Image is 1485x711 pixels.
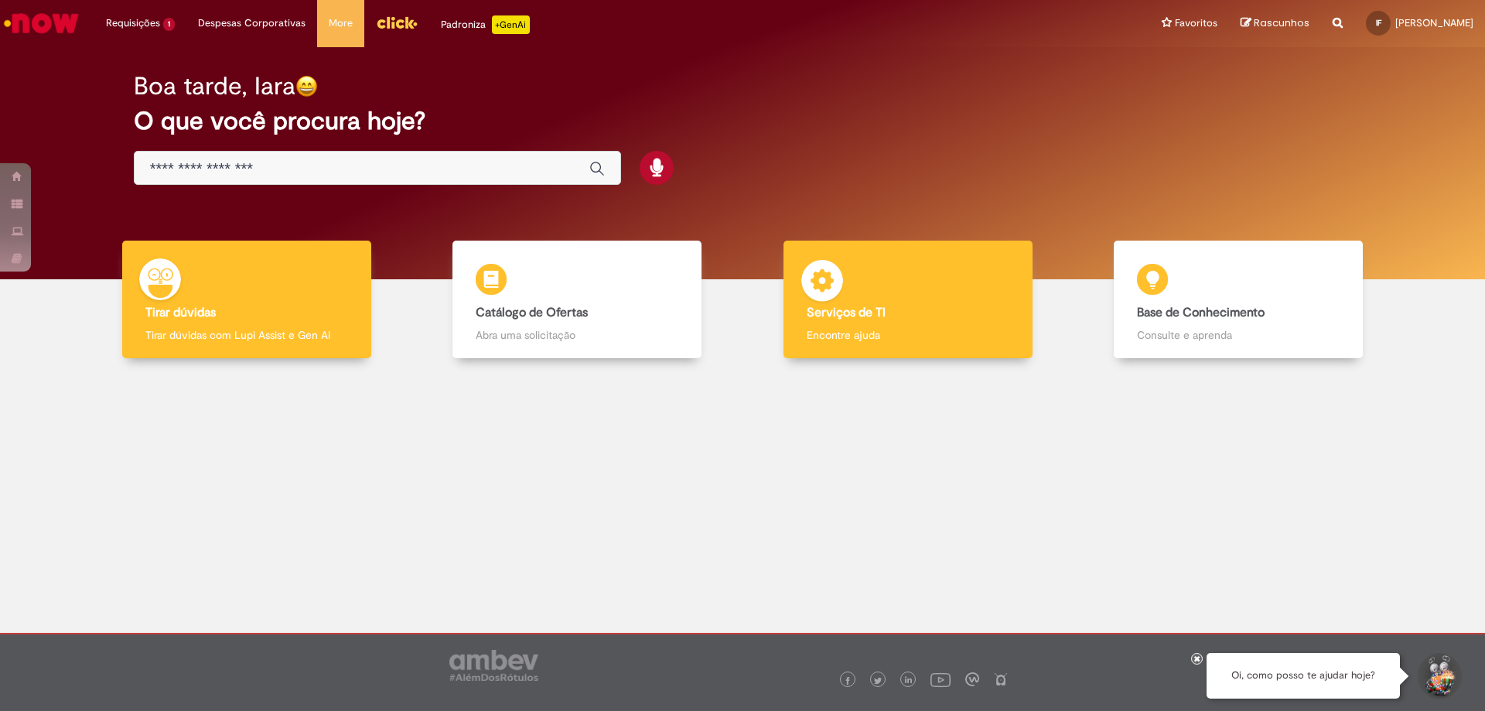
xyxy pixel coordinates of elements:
img: logo_footer_naosei.png [994,672,1008,686]
button: Iniciar Conversa de Suporte [1415,653,1462,699]
b: Base de Conhecimento [1137,305,1265,320]
p: Abra uma solicitação [476,327,678,343]
img: logo_footer_twitter.png [874,677,882,685]
img: click_logo_yellow_360x200.png [376,11,418,34]
span: More [329,15,353,31]
h2: Boa tarde, Iara [134,73,295,100]
img: logo_footer_youtube.png [930,669,951,689]
img: happy-face.png [295,75,318,97]
span: IF [1376,18,1381,28]
img: logo_footer_facebook.png [844,677,852,685]
p: Consulte e aprenda [1137,327,1340,343]
div: Padroniza [441,15,530,34]
span: Despesas Corporativas [198,15,306,31]
div: Oi, como posso te ajudar hoje? [1207,653,1400,699]
span: [PERSON_NAME] [1395,16,1473,29]
img: logo_footer_ambev_rotulo_gray.png [449,650,538,681]
b: Catálogo de Ofertas [476,305,588,320]
span: Rascunhos [1254,15,1309,30]
span: 1 [163,18,175,31]
a: Serviços de TI Encontre ajuda [742,241,1074,359]
span: Favoritos [1175,15,1217,31]
h2: O que você procura hoje? [134,108,1352,135]
span: Requisições [106,15,160,31]
p: Tirar dúvidas com Lupi Assist e Gen Ai [145,327,348,343]
img: ServiceNow [2,8,81,39]
p: Encontre ajuda [807,327,1009,343]
b: Serviços de TI [807,305,886,320]
img: logo_footer_workplace.png [965,672,979,686]
b: Tirar dúvidas [145,305,216,320]
a: Tirar dúvidas Tirar dúvidas com Lupi Assist e Gen Ai [81,241,412,359]
a: Catálogo de Ofertas Abra uma solicitação [412,241,743,359]
a: Rascunhos [1241,16,1309,31]
p: +GenAi [492,15,530,34]
a: Base de Conhecimento Consulte e aprenda [1074,241,1405,359]
img: logo_footer_linkedin.png [905,676,913,685]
